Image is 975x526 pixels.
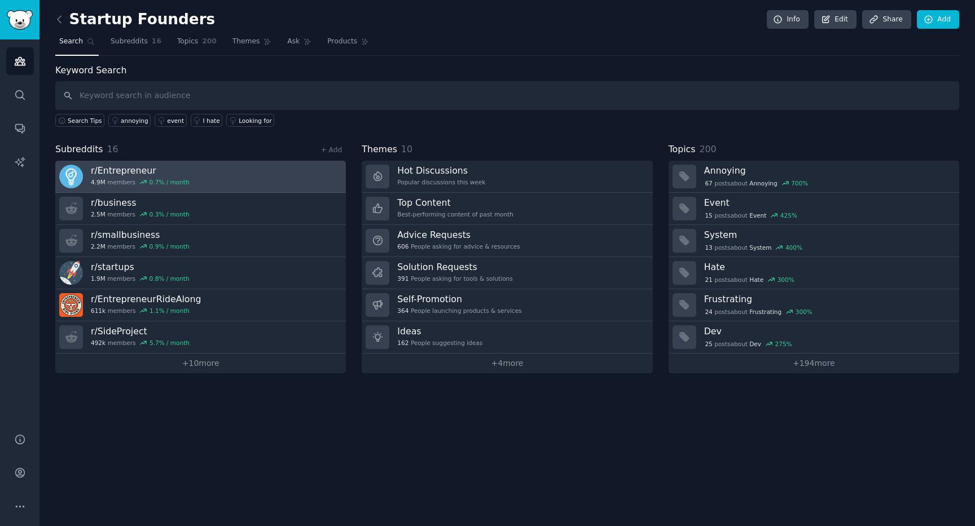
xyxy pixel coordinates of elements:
[397,178,485,186] div: Popular discussions this week
[397,242,520,250] div: People asking for advice & resources
[91,242,190,250] div: members
[91,275,106,282] span: 1.9M
[397,229,520,241] h3: Advice Requests
[749,308,781,316] span: Frustrating
[320,146,342,154] a: + Add
[55,33,99,56] a: Search
[55,81,959,110] input: Keyword search in audience
[91,178,106,186] span: 4.9M
[397,261,512,273] h3: Solution Requests
[397,307,521,315] div: People launching products & services
[397,275,409,282] span: 391
[91,210,190,218] div: members
[91,242,106,250] span: 2.2M
[749,276,763,284] span: Hate
[397,210,513,218] div: Best-performing content of past month
[7,10,33,30] img: GummySearch logo
[91,325,190,337] h3: r/ SideProject
[704,242,803,253] div: post s about
[669,161,959,193] a: Annoying67postsaboutAnnoying700%
[191,114,223,127] a: I hate
[323,33,373,56] a: Products
[55,11,215,29] h2: Startup Founders
[669,257,959,289] a: Hate21postsaboutHate300%
[749,340,761,348] span: Dev
[91,229,190,241] h3: r/ smallbusiness
[705,211,712,219] span: 15
[111,37,148,47] span: Subreddits
[704,165,951,176] h3: Annoying
[91,178,190,186] div: members
[59,37,83,47] span: Search
[239,117,272,125] div: Looking for
[55,143,103,157] span: Subreddits
[59,293,83,317] img: EntrepreneurRideAlong
[202,37,217,47] span: 200
[362,161,652,193] a: Hot DiscussionsPopular discussions this week
[397,293,521,305] h3: Self-Promotion
[55,225,346,257] a: r/smallbusiness2.2Mmembers0.9% / month
[91,307,201,315] div: members
[362,321,652,353] a: Ideas162People suggesting ideas
[401,144,412,154] span: 10
[150,275,190,282] div: 0.8 % / month
[669,193,959,225] a: Event15postsaboutEvent425%
[705,308,712,316] span: 24
[669,289,959,321] a: Frustrating24postsaboutFrustrating300%
[283,33,315,56] a: Ask
[704,293,951,305] h3: Frustrating
[362,257,652,289] a: Solution Requests391People asking for tools & solutions
[327,37,357,47] span: Products
[91,165,190,176] h3: r/ Entrepreneur
[155,114,186,127] a: event
[362,193,652,225] a: Top ContentBest-performing content of past month
[167,117,184,125] div: event
[917,10,959,29] a: Add
[791,179,808,187] div: 700 %
[705,340,712,348] span: 25
[232,37,260,47] span: Themes
[362,353,652,373] a: +4more
[91,197,190,209] h3: r/ business
[749,179,777,187] span: Annoying
[704,197,951,209] h3: Event
[55,114,104,127] button: Search Tips
[362,289,652,321] a: Self-Promotion364People launching products & services
[785,244,802,251] div: 400 %
[704,339,793,349] div: post s about
[107,33,165,56] a: Subreddits16
[780,211,797,219] div: 425 %
[397,339,482,347] div: People suggesting ideas
[362,143,397,157] span: Themes
[704,229,951,241] h3: System
[704,178,809,188] div: post s about
[704,325,951,337] h3: Dev
[107,144,118,154] span: 16
[704,275,796,285] div: post s about
[55,321,346,353] a: r/SideProject492kmembers5.7% / month
[55,161,346,193] a: r/Entrepreneur4.9Mmembers0.7% / month
[68,117,102,125] span: Search Tips
[152,37,161,47] span: 16
[749,244,771,251] span: System
[862,10,911,29] a: Share
[150,307,190,315] div: 1.1 % / month
[814,10,857,29] a: Edit
[704,210,798,220] div: post s about
[55,289,346,321] a: r/EntrepreneurRideAlong611kmembers1.1% / month
[704,261,951,273] h3: Hate
[705,276,712,284] span: 21
[150,210,190,218] div: 0.3 % / month
[705,179,712,187] span: 67
[91,339,190,347] div: members
[669,225,959,257] a: System13postsaboutSystem400%
[705,244,712,251] span: 13
[150,178,190,186] div: 0.7 % / month
[397,275,512,282] div: People asking for tools & solutions
[91,307,106,315] span: 611k
[362,225,652,257] a: Advice Requests606People asking for advice & resources
[203,117,220,125] div: I hate
[91,261,190,273] h3: r/ startups
[775,340,792,348] div: 275 %
[91,210,106,218] span: 2.5M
